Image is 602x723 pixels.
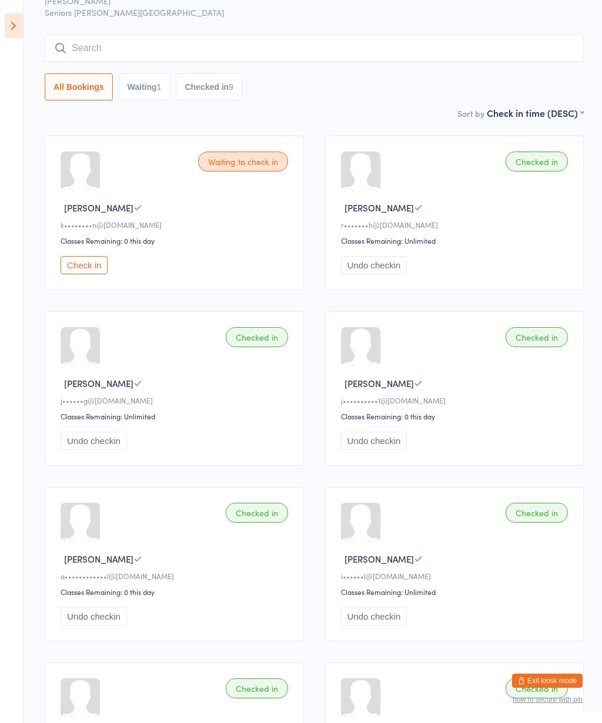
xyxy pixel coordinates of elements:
div: Check in time (DESC) [487,106,584,119]
span: [PERSON_NAME] [64,201,133,214]
span: [PERSON_NAME] [64,553,133,565]
div: Checked in [506,327,568,347]
div: r•••••••h@[DOMAIN_NAME] [341,220,572,230]
div: j••••••g@[DOMAIN_NAME] [61,395,292,405]
button: Undo checkin [341,607,407,626]
span: [PERSON_NAME] [345,377,414,389]
span: [PERSON_NAME] [345,201,414,214]
div: k••••••••n@[DOMAIN_NAME] [61,220,292,230]
div: Classes Remaining: Unlimited [341,587,572,597]
div: Classes Remaining: Unlimited [61,411,292,421]
div: Waiting to check in [198,152,288,171]
button: All Bookings [45,73,113,100]
div: Classes Remaining: 0 this day [61,236,292,246]
div: Checked in [506,678,568,698]
button: how to secure with pin [513,695,583,704]
div: Checked in [226,503,288,523]
div: Checked in [506,503,568,523]
label: Sort by [457,107,484,119]
div: Checked in [506,152,568,171]
span: [PERSON_NAME] [64,377,133,389]
button: Undo checkin [341,256,407,274]
div: Classes Remaining: 0 this day [341,411,572,421]
button: Undo checkin [341,432,407,450]
div: Checked in [226,327,288,347]
button: Undo checkin [61,432,127,450]
span: Seniors [PERSON_NAME][GEOGRAPHIC_DATA] [45,6,584,18]
div: 9 [229,82,233,92]
span: [PERSON_NAME] [345,553,414,565]
div: i••••••l@[DOMAIN_NAME] [341,571,572,581]
button: Check in [61,256,108,274]
button: Checked in9 [176,73,242,100]
div: Classes Remaining: 0 this day [61,587,292,597]
div: Checked in [226,678,288,698]
button: Exit kiosk mode [512,674,583,688]
input: Search [45,35,584,62]
button: Waiting1 [119,73,170,100]
div: a••••••••••••l@[DOMAIN_NAME] [61,571,292,581]
div: j••••••••••1@[DOMAIN_NAME] [341,395,572,405]
div: Classes Remaining: Unlimited [341,236,572,246]
div: 1 [157,82,162,92]
button: Undo checkin [61,607,127,626]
